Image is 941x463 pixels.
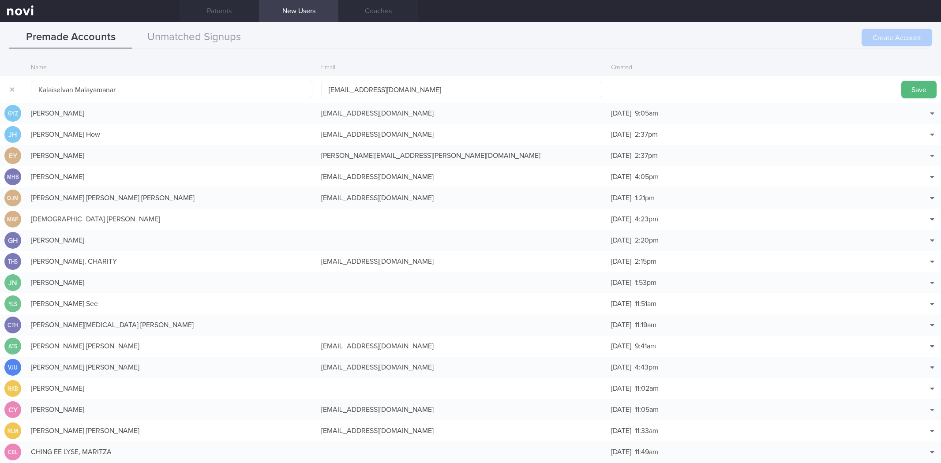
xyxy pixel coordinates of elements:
span: [DATE] [611,343,631,350]
div: [EMAIL_ADDRESS][DOMAIN_NAME] [317,168,607,186]
span: 4:23pm [635,216,658,223]
div: gyz [6,105,20,122]
div: [PERSON_NAME] [PERSON_NAME] [26,422,317,440]
div: [PERSON_NAME] [PERSON_NAME] [PERSON_NAME] [26,189,317,207]
div: MAP [6,211,20,228]
span: [DATE] [611,110,631,117]
span: 11:19am [635,321,656,329]
div: EY [4,147,21,164]
span: 2:15pm [635,258,656,265]
span: [DATE] [611,406,631,413]
div: RLM [6,422,20,440]
div: [PERSON_NAME] See [26,295,317,313]
span: [DATE] [611,448,631,456]
div: [PERSON_NAME] [26,401,317,418]
input: email@novi-health.com [321,81,603,98]
span: [DATE] [611,216,631,223]
span: [DATE] [611,279,631,286]
div: [EMAIL_ADDRESS][DOMAIN_NAME] [317,253,607,270]
div: [EMAIL_ADDRESS][DOMAIN_NAME] [317,337,607,355]
span: [DATE] [611,237,631,244]
span: 11:02am [635,385,659,392]
div: [PERSON_NAME] [PERSON_NAME] [26,358,317,376]
span: [DATE] [611,427,631,434]
span: [DATE] [611,385,631,392]
div: [PERSON_NAME] [PERSON_NAME] [26,337,317,355]
button: Premade Accounts [9,26,132,49]
div: [PERSON_NAME] [26,231,317,249]
button: Unmatched Signups [132,26,256,49]
div: [EMAIL_ADDRESS][DOMAIN_NAME] [317,358,607,376]
button: Save [901,81,937,98]
div: CTH [6,317,20,334]
div: [EMAIL_ADDRESS][DOMAIN_NAME] [317,189,607,207]
div: [DEMOGRAPHIC_DATA] [PERSON_NAME] [26,210,317,228]
div: [PERSON_NAME] How [26,126,317,143]
div: [EMAIL_ADDRESS][DOMAIN_NAME] [317,422,607,440]
span: [DATE] [611,131,631,138]
div: CY [4,401,21,418]
span: 11:05am [635,406,659,413]
div: [PERSON_NAME] [26,105,317,122]
span: 9:05am [635,110,658,117]
div: YLS [6,295,20,313]
input: John Doe [31,81,312,98]
div: Created [607,60,897,76]
span: 4:05pm [635,173,659,180]
span: 9:41am [635,343,656,350]
span: 11:49am [635,448,658,456]
span: [DATE] [611,258,631,265]
span: [DATE] [611,300,631,307]
div: JH [4,126,21,143]
div: [EMAIL_ADDRESS][DOMAIN_NAME] [317,126,607,143]
div: Email [317,60,607,76]
span: 1:53pm [635,279,656,286]
div: OJM [6,190,20,207]
span: [DATE] [611,364,631,371]
div: CHING EE LYSE, MARITZA [26,443,317,461]
div: [PERSON_NAME] [26,274,317,291]
span: 4:43pm [635,364,658,371]
div: [EMAIL_ADDRESS][DOMAIN_NAME] [317,105,607,122]
div: CEL [6,444,20,461]
div: [PERSON_NAME] [26,380,317,397]
div: NKB [6,380,20,397]
div: [EMAIL_ADDRESS][DOMAIN_NAME] [317,401,607,418]
div: GH [4,232,21,249]
div: JN [4,274,21,291]
div: [PERSON_NAME], CHARITY [26,253,317,270]
span: [DATE] [611,321,631,329]
span: [DATE] [611,194,631,202]
span: 11:51am [635,300,656,307]
div: [PERSON_NAME] [26,147,317,164]
div: THS [6,253,20,270]
span: 2:20pm [635,237,659,244]
span: 1:21pm [635,194,655,202]
span: 2:37pm [635,131,658,138]
div: [PERSON_NAME] [26,168,317,186]
div: Name [26,60,317,76]
div: VJU [6,359,20,376]
div: [PERSON_NAME][MEDICAL_DATA] [PERSON_NAME] [26,316,317,334]
span: [DATE] [611,173,631,180]
div: [PERSON_NAME][EMAIL_ADDRESS][PERSON_NAME][DOMAIN_NAME] [317,147,607,164]
div: MHB [6,168,20,186]
span: 11:33am [635,427,658,434]
span: [DATE] [611,152,631,159]
div: ATS [6,338,20,355]
span: 2:37pm [635,152,658,159]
